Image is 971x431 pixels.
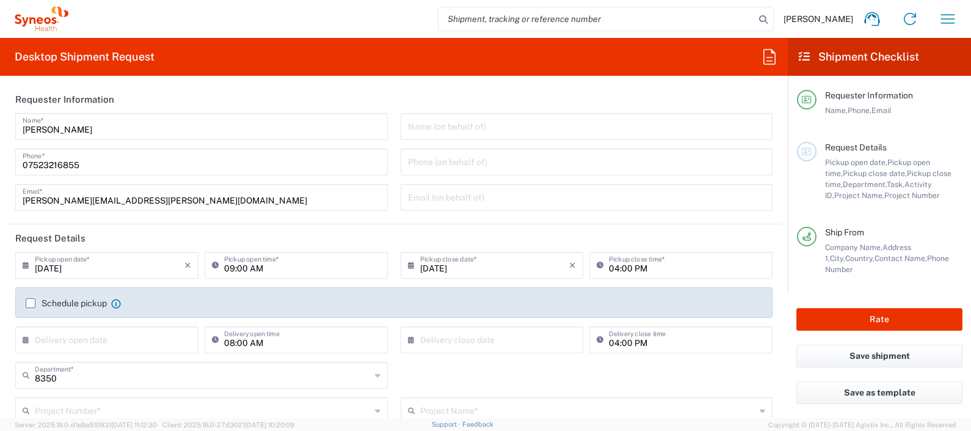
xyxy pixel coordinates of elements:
[245,421,294,429] span: [DATE] 10:20:09
[15,421,157,429] span: Server: 2025.18.0-d1e9a510831
[111,421,157,429] span: [DATE] 11:12:30
[15,94,114,106] h2: Requester Information
[825,227,864,237] span: Ship From
[834,191,884,200] span: Project Name,
[796,308,962,331] button: Rate
[843,180,887,189] span: Department,
[825,243,882,252] span: Company Name,
[432,421,462,428] a: Support
[162,421,294,429] span: Client: 2025.18.0-27d3021
[884,191,940,200] span: Project Number
[768,419,956,430] span: Copyright © [DATE]-[DATE] Agistix Inc., All Rights Reserved
[796,381,962,404] button: Save as template
[848,106,871,115] span: Phone,
[843,169,907,178] span: Pickup close date,
[825,90,913,100] span: Requester Information
[845,254,875,263] span: Country,
[569,256,576,275] i: ×
[799,50,919,64] h2: Shipment Checklist
[825,158,887,167] span: Pickup open date,
[26,298,107,308] label: Schedule pickup
[462,421,493,428] a: Feedback
[871,106,892,115] span: Email
[830,254,845,263] span: City,
[15,232,85,245] h2: Request Details
[825,142,887,152] span: Request Details
[184,256,191,275] i: ×
[15,50,155,64] h2: Desktop Shipment Request
[887,180,904,189] span: Task,
[825,106,848,115] span: Name,
[438,7,755,31] input: Shipment, tracking or reference number
[875,254,927,263] span: Contact Name,
[784,13,853,24] span: [PERSON_NAME]
[796,345,962,367] button: Save shipment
